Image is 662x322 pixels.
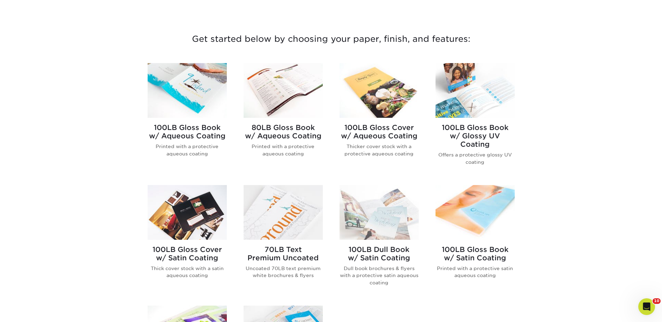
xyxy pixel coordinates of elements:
img: 100LB Dull Book<br/>w/ Satin Coating Brochures & Flyers [340,185,419,240]
a: 70LB Text<br/>Premium Uncoated Brochures & Flyers 70LB TextPremium Uncoated Uncoated 70LB text pr... [244,185,323,297]
a: 100LB Dull Book<br/>w/ Satin Coating Brochures & Flyers 100LB Dull Bookw/ Satin Coating Dull book... [340,185,419,297]
p: Thick cover stock with a satin aqueous coating [148,265,227,279]
h3: Get started below by choosing your paper, finish, and features: [127,23,535,55]
span: 10 [653,298,661,304]
a: 80LB Gloss Book<br/>w/ Aqueous Coating Brochures & Flyers 80LB Gloss Bookw/ Aqueous Coating Print... [244,63,323,177]
h2: 80LB Gloss Book w/ Aqueous Coating [244,123,323,140]
a: 100LB Gloss Cover<br/>w/ Aqueous Coating Brochures & Flyers 100LB Gloss Coverw/ Aqueous Coating T... [340,63,419,177]
p: Thicker cover stock with a protective aqueous coating [340,143,419,157]
h2: 100LB Gloss Book w/ Aqueous Coating [148,123,227,140]
a: 100LB Gloss Book<br/>w/ Aqueous Coating Brochures & Flyers 100LB Gloss Bookw/ Aqueous Coating Pri... [148,63,227,177]
p: Printed with a protective aqueous coating [244,143,323,157]
p: Printed with a protective aqueous coating [148,143,227,157]
h2: 70LB Text Premium Uncoated [244,245,323,262]
img: 100LB Gloss Book<br/>w/ Satin Coating Brochures & Flyers [436,185,515,240]
p: Uncoated 70LB text premium white brochures & flyers [244,265,323,279]
img: 100LB Gloss Book<br/>w/ Glossy UV Coating Brochures & Flyers [436,63,515,118]
img: 100LB Gloss Book<br/>w/ Aqueous Coating Brochures & Flyers [148,63,227,118]
p: Offers a protective glossy UV coating [436,151,515,166]
img: 100LB Gloss Cover<br/>w/ Aqueous Coating Brochures & Flyers [340,63,419,118]
h2: 100LB Gloss Book w/ Glossy UV Coating [436,123,515,148]
h2: 100LB Gloss Cover w/ Satin Coating [148,245,227,262]
p: Printed with a protective satin aqueous coating [436,265,515,279]
a: 100LB Gloss Book<br/>w/ Satin Coating Brochures & Flyers 100LB Gloss Bookw/ Satin Coating Printed... [436,185,515,297]
h2: 100LB Gloss Book w/ Satin Coating [436,245,515,262]
p: Dull book brochures & flyers with a protective satin aqueous coating [340,265,419,286]
a: 100LB Gloss Book<br/>w/ Glossy UV Coating Brochures & Flyers 100LB Gloss Bookw/ Glossy UV Coating... [436,63,515,177]
img: 80LB Gloss Book<br/>w/ Aqueous Coating Brochures & Flyers [244,63,323,118]
a: 100LB Gloss Cover<br/>w/ Satin Coating Brochures & Flyers 100LB Gloss Coverw/ Satin Coating Thick... [148,185,227,297]
img: 70LB Text<br/>Premium Uncoated Brochures & Flyers [244,185,323,240]
img: 100LB Gloss Cover<br/>w/ Satin Coating Brochures & Flyers [148,185,227,240]
h2: 100LB Gloss Cover w/ Aqueous Coating [340,123,419,140]
iframe: Intercom live chat [638,298,655,315]
h2: 100LB Dull Book w/ Satin Coating [340,245,419,262]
